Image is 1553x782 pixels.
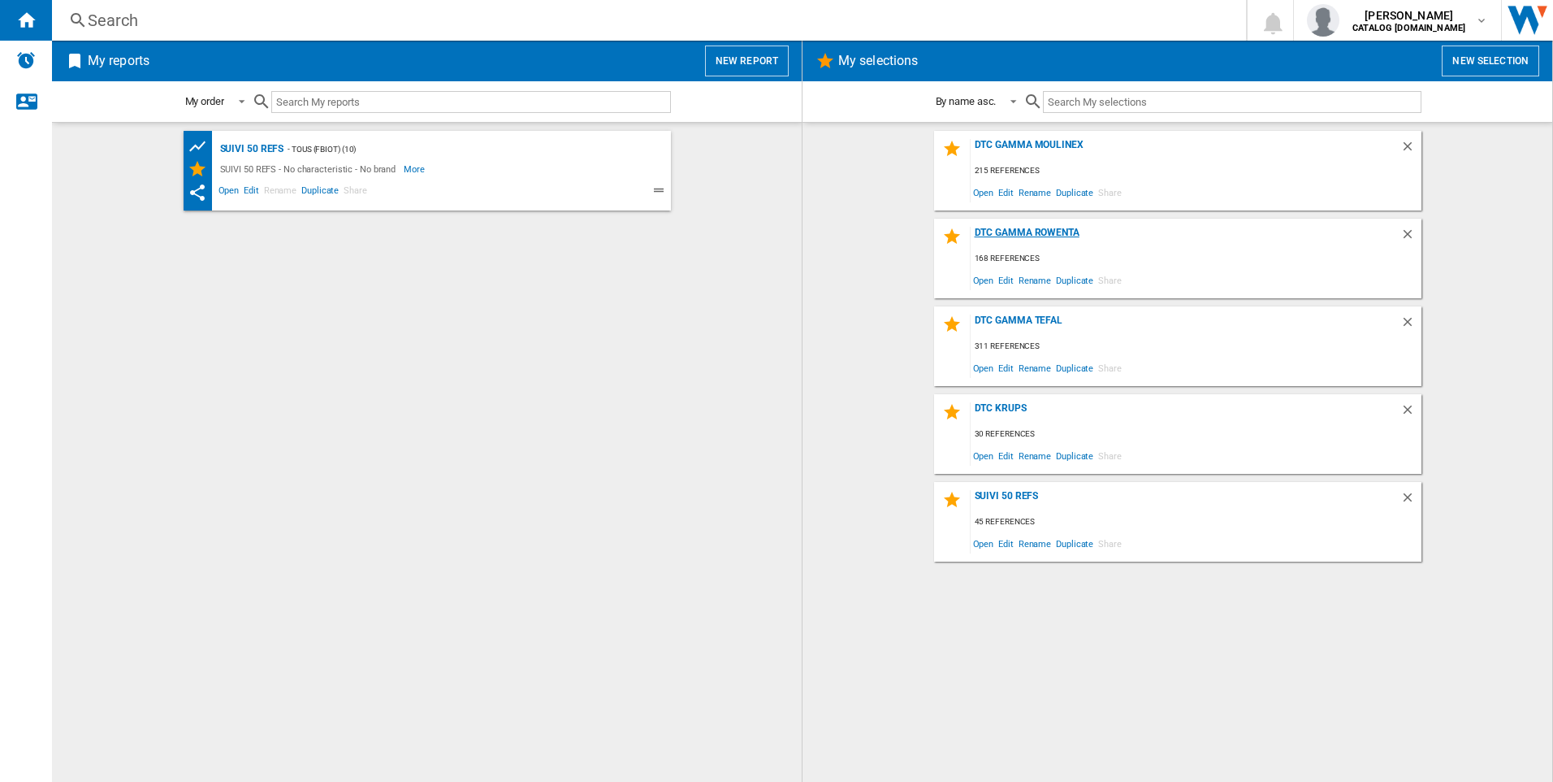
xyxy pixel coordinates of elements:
[971,227,1400,249] div: DTC Gamma Rowenta
[1053,269,1096,291] span: Duplicate
[971,139,1400,161] div: DTC GAMMA MOULINEX
[188,183,207,202] ng-md-icon: This report has been shared with you
[216,139,284,159] div: SUIVI 50 REFS
[1016,445,1053,467] span: Rename
[1053,181,1096,203] span: Duplicate
[188,137,216,157] div: Product prices grid
[996,445,1016,467] span: Edit
[1400,490,1421,512] div: Delete
[299,183,341,202] span: Duplicate
[971,249,1421,269] div: 168 references
[1307,4,1339,37] img: profile.jpg
[241,183,262,202] span: Edit
[1442,46,1539,76] button: New selection
[835,46,921,76] h2: My selections
[971,490,1400,512] div: SUIVI 50 REFS
[1400,227,1421,249] div: Delete
[971,512,1421,532] div: 45 references
[1016,357,1053,379] span: Rename
[283,139,638,159] div: - TOUS (fbiot) (10)
[84,46,153,76] h2: My reports
[1400,139,1421,161] div: Delete
[971,315,1400,337] div: DTC GAMMA TEFAL
[216,159,404,179] div: SUIVI 50 REFS - No characteristic - No brand
[1096,181,1124,203] span: Share
[996,181,1016,203] span: Edit
[1016,181,1053,203] span: Rename
[971,424,1421,445] div: 30 references
[216,183,242,202] span: Open
[971,445,997,467] span: Open
[996,357,1016,379] span: Edit
[1352,7,1465,24] span: [PERSON_NAME]
[1096,357,1124,379] span: Share
[936,95,997,107] div: By name asc.
[971,357,997,379] span: Open
[996,269,1016,291] span: Edit
[1053,445,1096,467] span: Duplicate
[1096,445,1124,467] span: Share
[1400,315,1421,337] div: Delete
[1043,91,1421,113] input: Search My selections
[1016,269,1053,291] span: Rename
[185,95,224,107] div: My order
[1096,532,1124,554] span: Share
[971,532,997,554] span: Open
[1016,532,1053,554] span: Rename
[971,161,1421,181] div: 215 references
[1400,402,1421,424] div: Delete
[262,183,299,202] span: Rename
[188,159,216,179] div: My Selections
[1352,23,1465,33] b: CATALOG [DOMAIN_NAME]
[971,337,1421,357] div: 311 references
[341,183,370,202] span: Share
[271,91,671,113] input: Search My reports
[971,181,997,203] span: Open
[404,159,427,179] span: More
[1053,532,1096,554] span: Duplicate
[16,50,36,70] img: alerts-logo.svg
[705,46,789,76] button: New report
[1096,269,1124,291] span: Share
[88,9,1204,32] div: Search
[971,402,1400,424] div: DTC KRUPS
[1053,357,1096,379] span: Duplicate
[971,269,997,291] span: Open
[996,532,1016,554] span: Edit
